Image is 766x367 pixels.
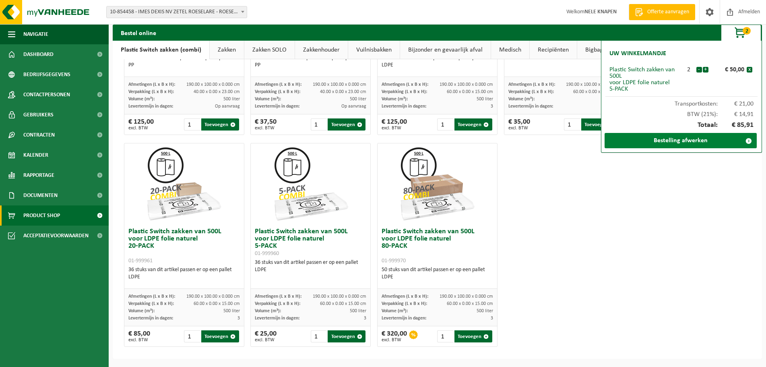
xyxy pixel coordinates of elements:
a: Bijzonder en gevaarlijk afval [400,41,491,59]
span: 500 liter [477,309,493,313]
div: € 25,00 [255,330,277,342]
span: Dashboard [23,44,54,64]
a: Bestelling afwerken [605,133,757,148]
span: 500 liter [223,97,240,102]
input: 1 [311,330,327,342]
input: 1 [184,118,200,131]
button: + [703,67,708,73]
span: Bedrijfsgegevens [23,64,70,85]
span: excl. BTW [128,338,150,342]
span: Afmetingen (L x B x H): [128,82,175,87]
button: Toevoegen [328,118,365,131]
span: Op aanvraag [341,104,366,109]
span: 60.00 x 0.00 x 15.00 cm [447,301,493,306]
span: Offerte aanvragen [645,8,691,16]
input: 1 [437,330,454,342]
span: Levertermijn in dagen: [255,316,299,321]
span: Contactpersonen [23,85,70,105]
span: Kalender [23,145,48,165]
div: 60 stuks van dit artikel passen er op een pallet [128,54,240,69]
span: 60.00 x 0.00 x 15.00 cm [447,89,493,94]
input: 1 [564,118,580,131]
button: Toevoegen [328,330,365,342]
span: 10-854458 - IMES DEXIS NV ZETEL ROESELARE - ROESELARE [107,6,247,18]
span: 190.00 x 100.00 x 0.000 cm [186,82,240,87]
button: Toevoegen [454,118,492,131]
span: 60.00 x 0.00 x 15.00 cm [573,89,619,94]
span: excl. BTW [382,338,407,342]
span: Afmetingen (L x B x H): [255,82,301,87]
button: Toevoegen [201,330,239,342]
div: 36 stuks van dit artikel passen er op een pallet [128,266,240,281]
span: excl. BTW [128,126,154,131]
a: Zakken SOLO [244,41,295,59]
div: LDPE [255,266,366,274]
button: Toevoegen [581,118,619,131]
a: Vuilnisbakken [348,41,400,59]
span: 3 [491,104,493,109]
strong: NELE KNAPEN [584,9,617,15]
span: Product Shop [23,205,60,226]
div: LDPE [382,62,493,69]
h2: Uw winkelmandje [605,45,670,62]
input: 1 [184,330,200,342]
span: Afmetingen (L x B x H): [382,82,428,87]
h2: Bestel online [113,25,164,40]
span: Volume (m³): [128,97,155,102]
a: Offerte aanvragen [629,4,695,20]
img: 01-999970 [397,143,477,224]
div: Plastic Switch zakken van 500L voor LDPE folie naturel 5-PACK [609,66,681,92]
span: Navigatie [23,24,48,44]
button: x [747,67,752,73]
a: Plastic Switch zakken (combi) [113,41,209,59]
span: 500 liter [477,97,493,102]
button: Toevoegen [454,330,492,342]
a: Bigbags [577,41,614,59]
div: 36 stuks van dit artikel passen er op een pallet [255,259,366,274]
span: Verpakking (L x B x H): [128,301,174,306]
span: 190.00 x 100.00 x 0.000 cm [440,82,493,87]
span: Verpakking (L x B x H): [508,89,554,94]
a: Recipiënten [530,41,577,59]
div: € 37,50 [255,118,277,131]
div: PP [128,62,240,69]
span: Levertermijn in dagen: [128,316,173,321]
div: € 35,00 [508,118,530,131]
span: 190.00 x 100.00 x 0.000 cm [313,294,366,299]
span: Volume (m³): [382,97,408,102]
span: Verpakking (L x B x H): [382,89,427,94]
span: Volume (m³): [255,97,281,102]
span: Afmetingen (L x B x H): [508,82,555,87]
span: 500 liter [350,97,366,102]
div: 50 stuks van dit artikel passen er op een pallet [382,266,493,281]
span: Levertermijn in dagen: [255,104,299,109]
div: € 320,00 [382,330,407,342]
span: Levertermijn in dagen: [128,104,173,109]
button: Toevoegen [201,118,239,131]
span: 500 liter [223,309,240,313]
span: Volume (m³): [508,97,535,102]
span: € 21,00 [718,101,754,107]
span: Volume (m³): [128,309,155,313]
div: 2 [681,66,696,73]
input: 1 [311,118,327,131]
span: 2 [743,27,751,35]
span: 3 [491,316,493,321]
span: 500 liter [350,309,366,313]
h3: Plastic Switch zakken van 500L voor LDPE folie naturel 5-PACK [255,228,366,257]
span: Levertermijn in dagen: [382,104,426,109]
span: 40.00 x 0.00 x 23.00 cm [194,89,240,94]
span: 190.00 x 100.00 x 0.000 cm [440,294,493,299]
span: 3 [364,316,366,321]
div: LDPE [382,274,493,281]
span: € 85,91 [718,122,754,129]
div: PP [255,62,366,69]
a: Zakkenhouder [295,41,348,59]
span: Volume (m³): [255,309,281,313]
span: 60.00 x 0.00 x 15.00 cm [320,301,366,306]
span: 01-999970 [382,258,406,264]
span: Verpakking (L x B x H): [128,89,174,94]
span: Rapportage [23,165,54,185]
span: Volume (m³): [382,309,408,313]
span: Contracten [23,125,55,145]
